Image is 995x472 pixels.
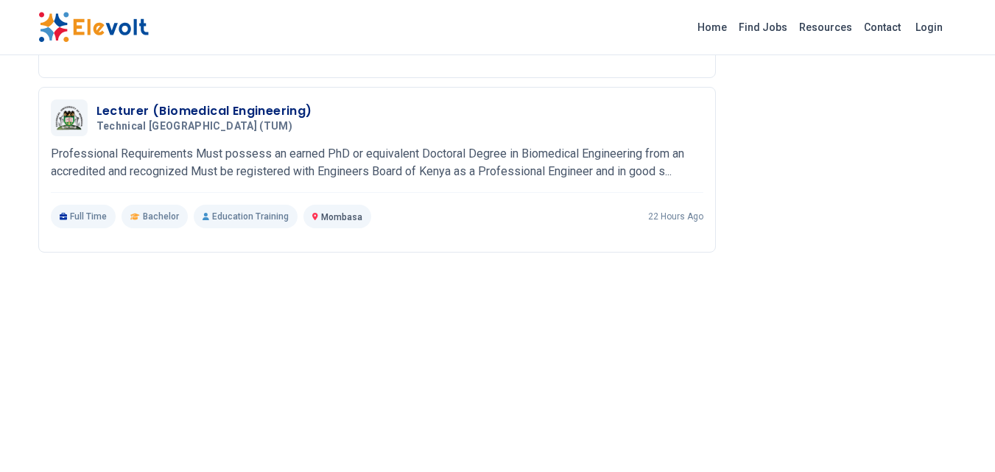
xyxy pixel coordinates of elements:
[143,211,179,222] span: Bachelor
[96,120,293,133] span: Technical [GEOGRAPHIC_DATA] (TUM)
[921,401,995,472] iframe: Chat Widget
[907,13,952,42] a: Login
[96,102,312,120] h3: Lecturer (Biomedical Engineering)
[194,205,298,228] p: Education Training
[55,105,84,130] img: Technical University of Mombasa (TUM)
[858,15,907,39] a: Contact
[51,145,703,180] p: Professional Requirements Must possess an earned PhD or equivalent Doctoral Degree in Biomedical ...
[692,15,733,39] a: Home
[793,15,858,39] a: Resources
[321,212,362,222] span: Mombasa
[51,99,703,228] a: Technical University of Mombasa (TUM)Lecturer (Biomedical Engineering)Technical [GEOGRAPHIC_DATA]...
[648,211,703,222] p: 22 hours ago
[733,15,793,39] a: Find Jobs
[38,12,149,43] img: Elevolt
[51,205,116,228] p: Full Time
